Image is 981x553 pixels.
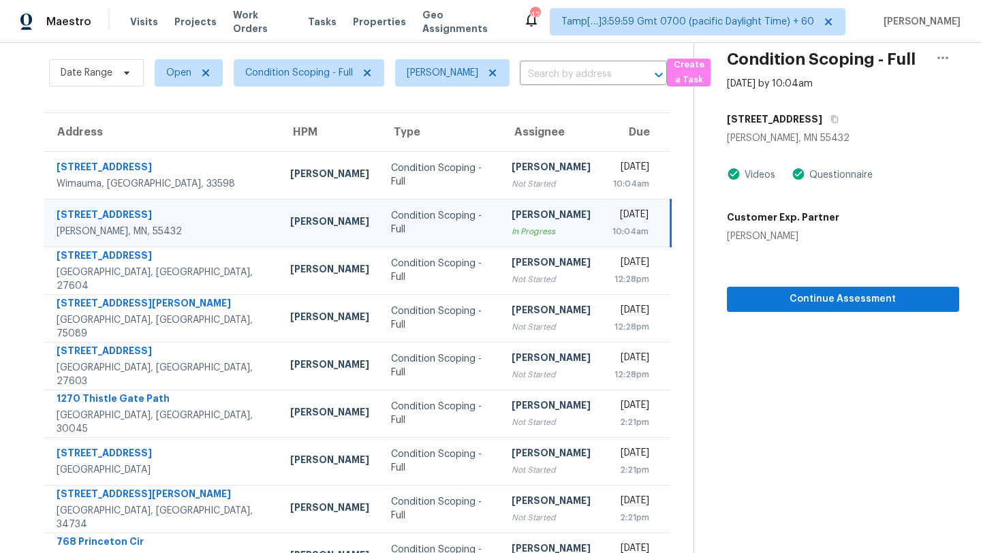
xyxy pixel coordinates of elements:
[612,511,650,524] div: 2:21pm
[166,66,191,80] span: Open
[391,352,490,379] div: Condition Scoping - Full
[512,511,591,524] div: Not Started
[57,446,268,463] div: [STREET_ADDRESS]
[407,66,478,80] span: [PERSON_NAME]
[612,225,649,238] div: 10:04am
[57,177,268,191] div: Wimauma, [GEOGRAPHIC_DATA], 33598
[727,112,822,126] h5: [STREET_ADDRESS]
[391,161,490,189] div: Condition Scoping - Full
[612,320,650,334] div: 12:28pm
[61,66,112,80] span: Date Range
[380,113,501,151] th: Type
[57,409,268,436] div: [GEOGRAPHIC_DATA], [GEOGRAPHIC_DATA], 30045
[501,113,602,151] th: Assignee
[727,52,916,66] h2: Condition Scoping - Full
[512,320,591,334] div: Not Started
[741,168,775,182] div: Videos
[233,8,292,35] span: Work Orders
[512,303,591,320] div: [PERSON_NAME]
[738,291,948,308] span: Continue Assessment
[290,262,369,279] div: [PERSON_NAME]
[612,351,650,368] div: [DATE]
[279,113,380,151] th: HPM
[822,107,841,131] button: Copy Address
[290,453,369,470] div: [PERSON_NAME]
[612,272,650,286] div: 12:28pm
[49,31,95,44] h2: Tasks
[612,303,650,320] div: [DATE]
[57,208,268,225] div: [STREET_ADDRESS]
[520,64,629,85] input: Search by address
[512,446,591,463] div: [PERSON_NAME]
[512,225,591,238] div: In Progress
[391,304,490,332] div: Condition Scoping - Full
[57,463,268,477] div: [GEOGRAPHIC_DATA]
[57,266,268,293] div: [GEOGRAPHIC_DATA], [GEOGRAPHIC_DATA], 27604
[878,15,961,29] span: [PERSON_NAME]
[57,296,268,313] div: [STREET_ADDRESS][PERSON_NAME]
[612,368,650,381] div: 12:28pm
[57,487,268,504] div: [STREET_ADDRESS][PERSON_NAME]
[512,177,591,191] div: Not Started
[612,463,650,477] div: 2:21pm
[245,66,353,80] span: Condition Scoping - Full
[727,77,813,91] div: [DATE] by 10:04am
[391,495,490,522] div: Condition Scoping - Full
[512,415,591,429] div: Not Started
[530,8,540,22] div: 424
[290,310,369,327] div: [PERSON_NAME]
[612,177,650,191] div: 10:04am
[290,405,369,422] div: [PERSON_NAME]
[57,535,268,552] div: 768 Princeton Cir
[57,392,268,409] div: 1270 Thistle Gate Path
[612,415,650,429] div: 2:21pm
[57,361,268,388] div: [GEOGRAPHIC_DATA], [GEOGRAPHIC_DATA], 27603
[727,131,959,145] div: [PERSON_NAME], MN 55432
[44,113,279,151] th: Address
[649,65,668,84] button: Open
[727,167,741,181] img: Artifact Present Icon
[290,167,369,184] div: [PERSON_NAME]
[612,208,649,225] div: [DATE]
[612,160,650,177] div: [DATE]
[727,287,959,312] button: Continue Assessment
[57,344,268,361] div: [STREET_ADDRESS]
[391,400,490,427] div: Condition Scoping - Full
[674,57,704,89] span: Create a Task
[512,463,591,477] div: Not Started
[602,113,671,151] th: Due
[612,494,650,511] div: [DATE]
[512,398,591,415] div: [PERSON_NAME]
[512,272,591,286] div: Not Started
[792,167,805,181] img: Artifact Present Icon
[57,504,268,531] div: [GEOGRAPHIC_DATA], [GEOGRAPHIC_DATA], 34734
[612,398,650,415] div: [DATE]
[727,210,839,224] h5: Customer Exp. Partner
[805,168,873,182] div: Questionnaire
[308,17,337,27] span: Tasks
[512,255,591,272] div: [PERSON_NAME]
[57,313,268,341] div: [GEOGRAPHIC_DATA], [GEOGRAPHIC_DATA], 75089
[290,501,369,518] div: [PERSON_NAME]
[46,15,91,29] span: Maestro
[561,15,814,29] span: Tamp[…]3:59:59 Gmt 0700 (pacific Daylight Time) + 60
[391,209,490,236] div: Condition Scoping - Full
[290,358,369,375] div: [PERSON_NAME]
[612,255,650,272] div: [DATE]
[512,494,591,511] div: [PERSON_NAME]
[422,8,507,35] span: Geo Assignments
[57,160,268,177] div: [STREET_ADDRESS]
[391,447,490,475] div: Condition Scoping - Full
[512,208,591,225] div: [PERSON_NAME]
[512,368,591,381] div: Not Started
[57,249,268,266] div: [STREET_ADDRESS]
[353,15,406,29] span: Properties
[290,215,369,232] div: [PERSON_NAME]
[174,15,217,29] span: Projects
[667,59,711,86] button: Create a Task
[57,225,268,238] div: [PERSON_NAME], MN, 55432
[512,160,591,177] div: [PERSON_NAME]
[727,230,839,243] div: [PERSON_NAME]
[612,446,650,463] div: [DATE]
[130,15,158,29] span: Visits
